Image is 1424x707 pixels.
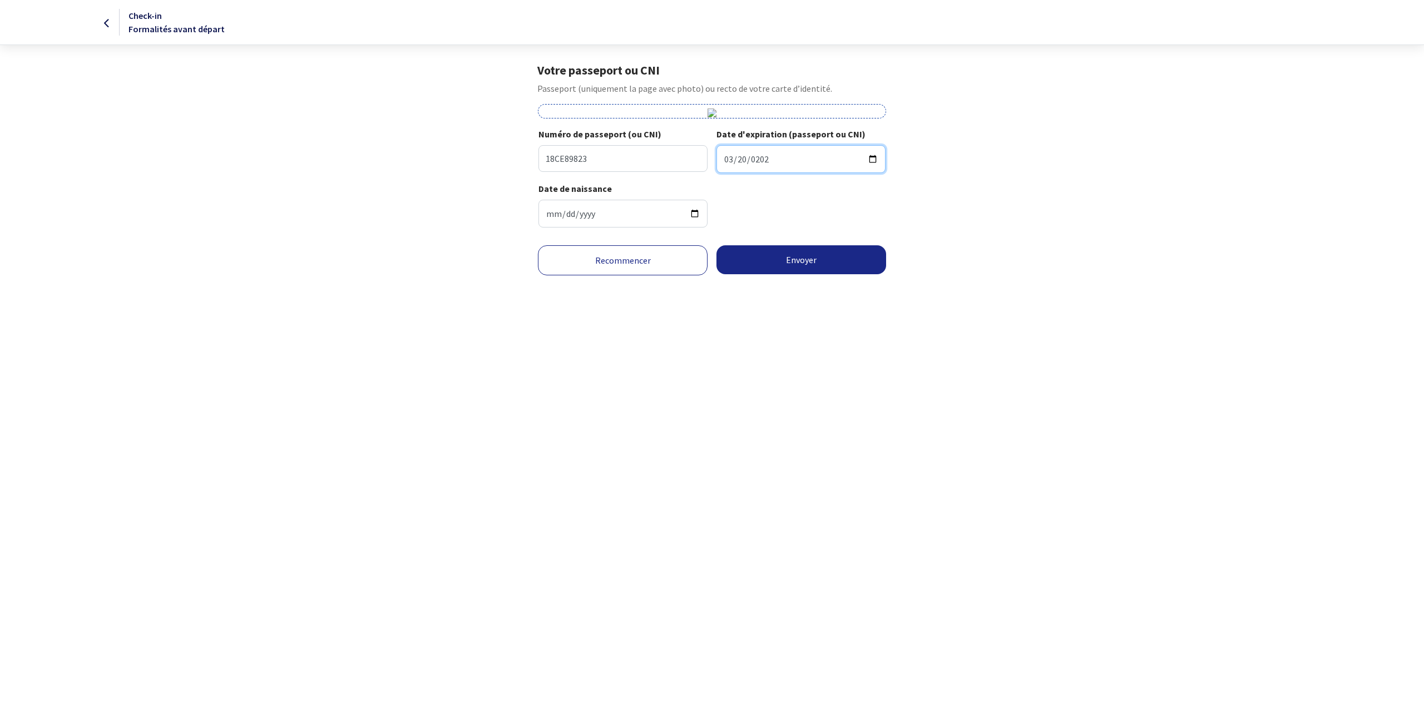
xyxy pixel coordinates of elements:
[708,108,716,117] img: chanliau-alain.jpg
[538,128,661,140] strong: Numéro de passeport (ou CNI)
[538,183,612,194] strong: Date de naissance
[128,10,225,34] span: Check-in Formalités avant départ
[537,63,886,77] h1: Votre passeport ou CNI
[716,245,886,274] button: Envoyer
[538,245,708,275] a: Recommencer
[716,128,866,140] strong: Date d'expiration (passeport ou CNI)
[537,82,886,95] p: Passeport (uniquement la page avec photo) ou recto de votre carte d’identité.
